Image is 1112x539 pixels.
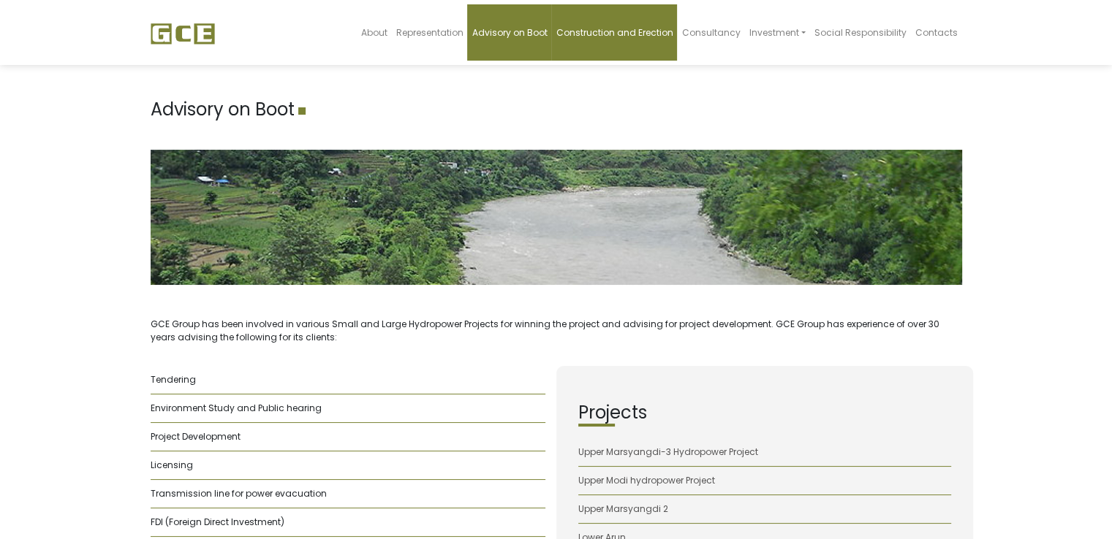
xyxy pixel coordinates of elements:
[356,4,391,61] a: About
[467,4,551,61] a: Advisory on Boot
[472,26,547,39] span: Advisory on Boot
[151,423,545,451] li: Project Development
[681,26,740,39] span: Consultancy
[151,394,545,423] li: Environment Study and Public hearing
[814,26,907,39] span: Social Responsibility
[151,451,545,480] li: Licensing
[578,502,668,515] a: Upper Marsyangdi 2
[151,99,962,121] h1: Advisory on Boot
[677,4,744,61] a: Consultancy
[810,4,911,61] a: Social Responsibility
[578,474,715,486] a: Upper Modi hydropower Project
[391,4,467,61] a: Representation
[578,446,758,458] a: Upper Marsyangdi-3 Hydropower Project
[151,480,545,508] li: Transmission line for power evacuation
[396,26,463,39] span: Representation
[151,23,215,45] img: GCE Group
[911,4,962,61] a: Contacts
[151,508,545,537] li: FDI (Foreign Direct Investment)
[151,318,962,344] p: GCE Group has been involved in various Small and Large Hydropower Projects for winning the projec...
[744,4,809,61] a: Investment
[915,26,958,39] span: Contacts
[578,402,951,424] h2: Projects
[749,26,798,39] span: Investment
[551,4,677,61] a: Construction and Erection
[360,26,387,39] span: About
[151,366,545,394] li: Tendering
[556,26,673,39] span: Construction and Erection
